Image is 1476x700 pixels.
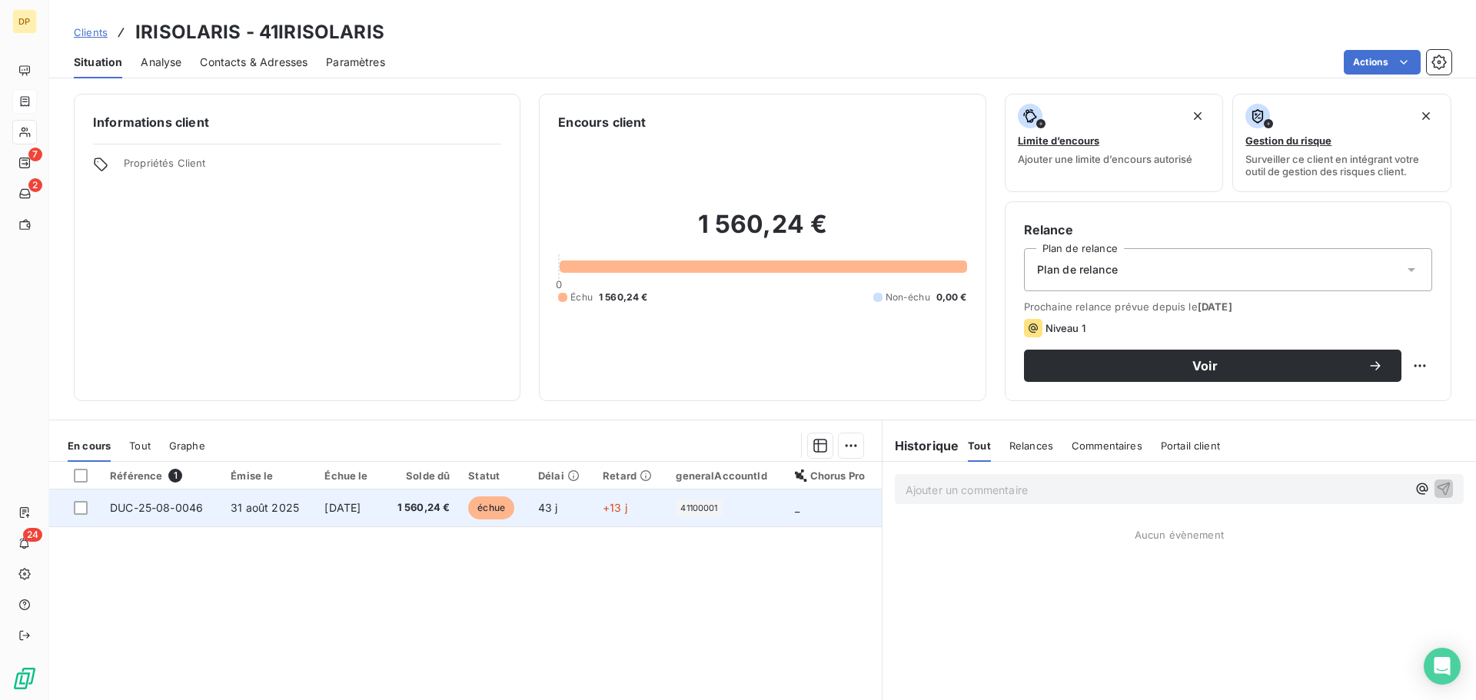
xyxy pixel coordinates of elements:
[169,440,205,452] span: Graphe
[1045,322,1085,334] span: Niveau 1
[936,290,967,304] span: 0,00 €
[468,496,514,519] span: échue
[1344,50,1421,75] button: Actions
[795,469,873,482] div: Chorus Pro
[28,178,42,192] span: 2
[1018,134,1099,147] span: Limite d’encours
[795,501,799,514] span: _
[12,9,37,34] div: DP
[1005,94,1224,192] button: Limite d’encoursAjouter une limite d’encours autorisé
[391,500,450,516] span: 1 560,24 €
[391,469,450,482] div: Solde dû
[135,18,384,46] h3: IRISOLARIS - 41IRISOLARIS
[324,501,361,514] span: [DATE]
[231,469,306,482] div: Émise le
[1042,360,1368,372] span: Voir
[603,501,627,514] span: +13 j
[1245,153,1438,177] span: Surveiller ce client en intégrant votre outil de gestion des risques client.
[558,209,966,255] h2: 1 560,24 €
[1037,262,1118,277] span: Plan de relance
[1198,300,1232,313] span: [DATE]
[603,469,657,482] div: Retard
[538,501,558,514] span: 43 j
[599,290,648,304] span: 1 560,24 €
[74,26,108,38] span: Clients
[326,55,385,70] span: Paramètres
[556,278,562,290] span: 0
[68,440,111,452] span: En cours
[570,290,593,304] span: Échu
[1009,440,1053,452] span: Relances
[1424,648,1461,685] div: Open Intercom Messenger
[1135,529,1224,541] span: Aucun évènement
[1072,440,1142,452] span: Commentaires
[883,436,959,455] h6: Historique
[12,666,37,691] img: Logo LeanPay
[110,501,203,514] span: DUC-25-08-0046
[1161,440,1220,452] span: Portail client
[1024,350,1401,382] button: Voir
[93,113,501,131] h6: Informations client
[886,290,930,304] span: Non-échu
[23,528,42,542] span: 24
[168,469,182,483] span: 1
[558,113,646,131] h6: Encours client
[1024,221,1432,239] h6: Relance
[124,157,501,178] span: Propriétés Client
[468,469,520,482] div: Statut
[324,469,373,482] div: Échue le
[74,25,108,40] a: Clients
[129,440,151,452] span: Tout
[110,469,212,483] div: Référence
[200,55,307,70] span: Contacts & Adresses
[680,503,717,513] span: 41100001
[676,469,776,482] div: generalAccountId
[538,469,584,482] div: Délai
[1232,94,1451,192] button: Gestion du risqueSurveiller ce client en intégrant votre outil de gestion des risques client.
[74,55,122,70] span: Situation
[28,148,42,161] span: 7
[1024,300,1432,313] span: Prochaine relance prévue depuis le
[1245,134,1331,147] span: Gestion du risque
[141,55,181,70] span: Analyse
[231,501,299,514] span: 31 août 2025
[968,440,991,452] span: Tout
[1018,153,1192,165] span: Ajouter une limite d’encours autorisé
